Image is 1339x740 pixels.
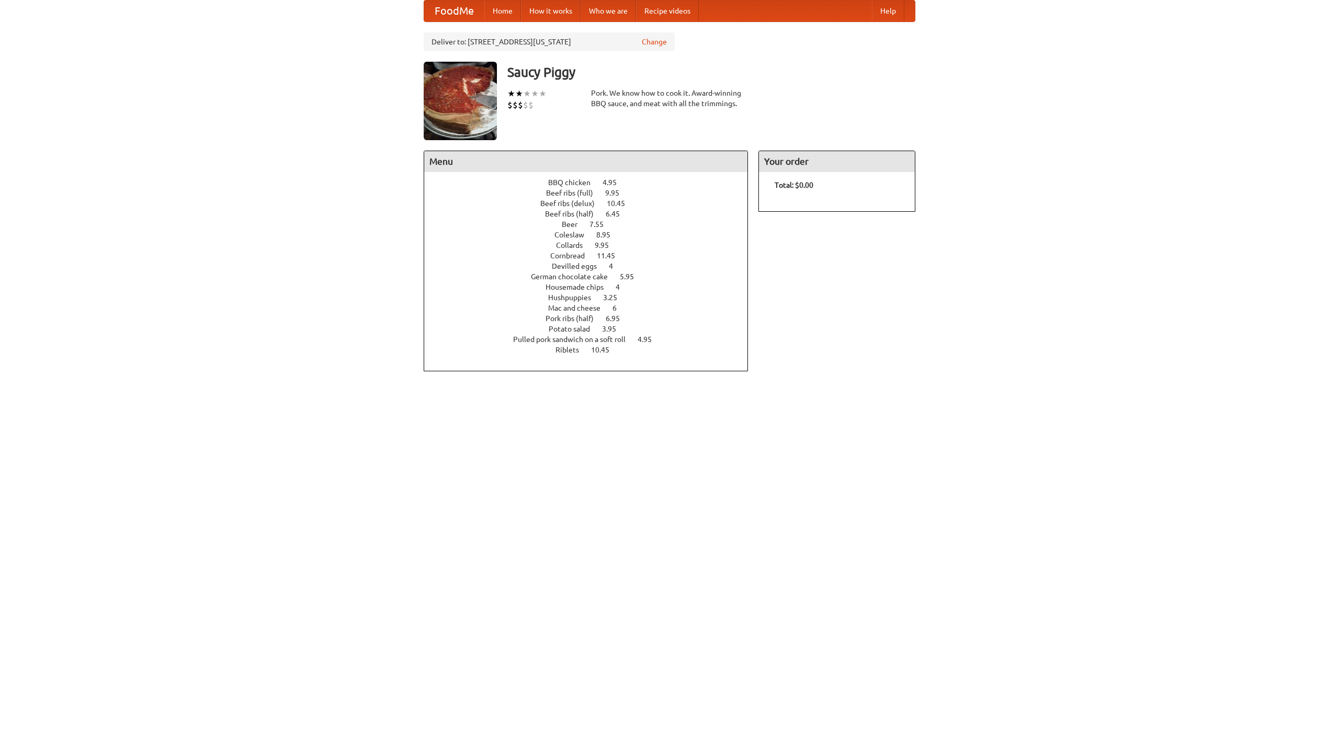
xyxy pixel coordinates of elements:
li: ★ [539,88,547,99]
span: Collards [556,241,593,249]
span: 6 [612,304,627,312]
span: Cornbread [550,252,595,260]
a: Devilled eggs 4 [552,262,632,270]
span: 9.95 [605,189,630,197]
a: Beer 7.55 [562,220,623,229]
a: Pork ribs (half) 6.95 [546,314,639,323]
h4: Menu [424,151,747,172]
span: 4.95 [638,335,662,344]
a: Who we are [581,1,636,21]
div: Pork. We know how to cook it. Award-winning BBQ sauce, and meat with all the trimmings. [591,88,748,109]
a: Cornbread 11.45 [550,252,634,260]
a: Beef ribs (full) 9.95 [546,189,639,197]
li: ★ [531,88,539,99]
span: 6.45 [606,210,630,218]
span: 10.45 [591,346,620,354]
span: 4 [616,283,630,291]
span: Housemade chips [546,283,614,291]
a: Beef ribs (half) 6.45 [545,210,639,218]
span: 11.45 [597,252,626,260]
span: Beer [562,220,588,229]
a: FoodMe [424,1,484,21]
a: Hushpuppies 3.25 [548,293,637,302]
span: Riblets [555,346,589,354]
span: Pork ribs (half) [546,314,604,323]
span: Pulled pork sandwich on a soft roll [513,335,636,344]
li: ★ [515,88,523,99]
span: 7.55 [589,220,614,229]
li: $ [507,99,513,111]
span: 9.95 [595,241,619,249]
a: Recipe videos [636,1,699,21]
span: Devilled eggs [552,262,607,270]
span: 4 [609,262,623,270]
li: ★ [507,88,515,99]
span: 10.45 [607,199,636,208]
span: BBQ chicken [548,178,601,187]
a: Collards 9.95 [556,241,628,249]
span: Beef ribs (full) [546,189,604,197]
span: Beef ribs (delux) [540,199,605,208]
div: Deliver to: [STREET_ADDRESS][US_STATE] [424,32,675,51]
a: Pulled pork sandwich on a soft roll 4.95 [513,335,671,344]
span: Hushpuppies [548,293,602,302]
h3: Saucy Piggy [507,62,915,83]
a: German chocolate cake 5.95 [531,272,653,281]
li: $ [518,99,523,111]
a: Beef ribs (delux) 10.45 [540,199,644,208]
a: How it works [521,1,581,21]
a: Riblets 10.45 [555,346,629,354]
span: German chocolate cake [531,272,618,281]
a: Home [484,1,521,21]
span: Mac and cheese [548,304,611,312]
a: Housemade chips 4 [546,283,639,291]
a: Coleslaw 8.95 [554,231,630,239]
a: Help [872,1,904,21]
span: 3.25 [603,293,628,302]
li: $ [528,99,534,111]
h4: Your order [759,151,915,172]
a: BBQ chicken 4.95 [548,178,636,187]
li: $ [523,99,528,111]
img: angular.jpg [424,62,497,140]
li: $ [513,99,518,111]
span: Coleslaw [554,231,595,239]
b: Total: $0.00 [775,181,813,189]
span: 6.95 [606,314,630,323]
a: Potato salad 3.95 [549,325,636,333]
a: Mac and cheese 6 [548,304,636,312]
li: ★ [523,88,531,99]
a: Change [642,37,667,47]
span: Potato salad [549,325,600,333]
span: 8.95 [596,231,621,239]
span: 5.95 [620,272,644,281]
span: 3.95 [602,325,627,333]
span: Beef ribs (half) [545,210,604,218]
span: 4.95 [603,178,627,187]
